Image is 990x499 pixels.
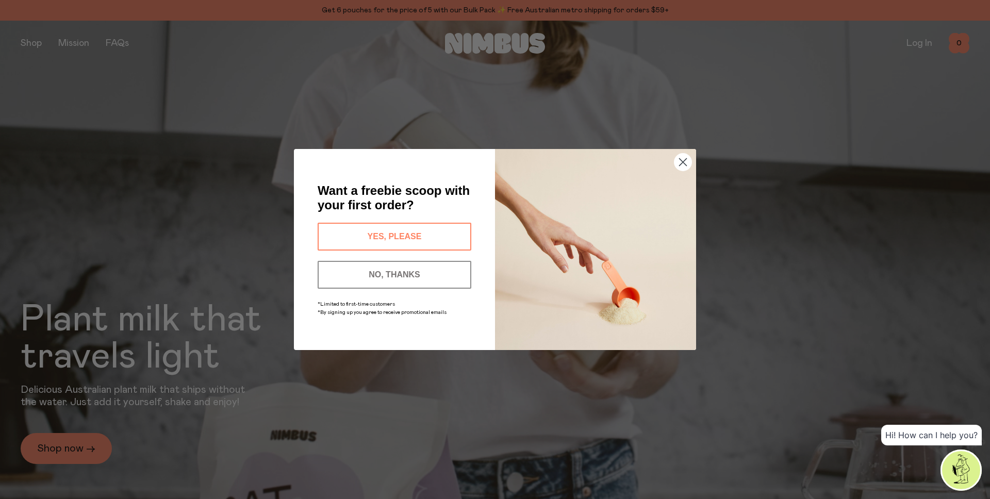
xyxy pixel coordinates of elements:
span: *Limited to first-time customers [318,302,395,307]
img: agent [942,451,980,489]
button: Close dialog [674,153,692,171]
span: Want a freebie scoop with your first order? [318,184,470,212]
img: c0d45117-8e62-4a02-9742-374a5db49d45.jpeg [495,149,696,350]
div: Hi! How can I help you? [881,425,982,445]
button: YES, PLEASE [318,223,471,251]
span: *By signing up you agree to receive promotional emails [318,310,447,315]
button: NO, THANKS [318,261,471,289]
